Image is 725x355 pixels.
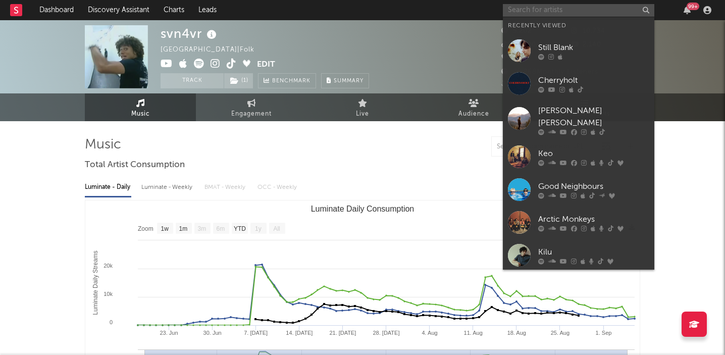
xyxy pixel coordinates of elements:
button: 99+ [684,6,691,14]
input: Search for artists [503,4,654,17]
div: Arctic Monkeys [538,213,649,225]
span: Total Artist Consumption [85,159,185,171]
text: 23. Jun [160,330,178,336]
text: All [273,225,280,232]
text: 0 [110,319,113,325]
span: 5,202 [501,28,532,34]
span: Jump Score: 90.7 [501,81,561,87]
text: 14. [DATE] [286,330,313,336]
span: Benchmark [272,75,310,87]
span: Audience [458,108,489,120]
text: 10k [103,291,113,297]
button: Summary [321,73,369,88]
a: Live [307,93,418,121]
text: 1m [179,225,188,232]
text: 21. [DATE] [329,330,356,336]
text: 20k [103,263,113,269]
text: 30. Jun [203,330,222,336]
a: Cherryholt [503,67,654,100]
text: 1w [161,225,169,232]
a: [PERSON_NAME] [PERSON_NAME] [503,100,654,140]
a: Engagement [196,93,307,121]
div: Recently Viewed [508,20,649,32]
text: YTD [234,225,246,232]
div: Cherryholt [538,74,649,86]
text: 1y [255,225,262,232]
div: Luminate - Daily [85,179,131,196]
a: Still Blank [503,34,654,67]
a: Arctic Monkeys [503,206,654,239]
div: [GEOGRAPHIC_DATA] | Folk [161,44,266,56]
div: [PERSON_NAME] [PERSON_NAME] [538,105,649,129]
text: Luminate Daily Streams [92,250,99,315]
a: Benchmark [258,73,316,88]
a: Music [85,93,196,121]
div: svn4vr [161,25,219,42]
a: Kilu [503,239,654,272]
button: Edit [257,59,275,71]
a: Audience [418,93,529,121]
span: Live [356,108,369,120]
span: ( 1 ) [224,73,253,88]
div: Luminate - Weekly [141,179,194,196]
text: 7. [DATE] [244,330,268,336]
text: 4. Aug [422,330,437,336]
button: Track [161,73,224,88]
a: Keo [503,140,654,173]
text: 28. [DATE] [373,330,400,336]
text: 3m [198,225,206,232]
text: 1. Sep [596,330,612,336]
span: Summary [334,78,364,84]
span: 16 [501,55,521,62]
a: Good Neighbours [503,173,654,206]
div: Good Neighbours [538,180,649,192]
input: Search by song name or URL [492,143,598,151]
span: 12,800 [501,41,536,48]
text: 11. Aug [464,330,483,336]
text: Zoom [138,225,153,232]
span: Music [131,108,150,120]
span: 28,268 Monthly Listeners [501,69,598,75]
div: Kilu [538,246,649,258]
button: (1) [224,73,253,88]
div: Still Blank [538,41,649,54]
div: 99 + [687,3,699,10]
text: 6m [217,225,225,232]
text: 25. Aug [551,330,569,336]
span: Engagement [231,108,272,120]
text: 18. Aug [507,330,526,336]
div: Keo [538,147,649,160]
text: Luminate Daily Consumption [311,205,415,213]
